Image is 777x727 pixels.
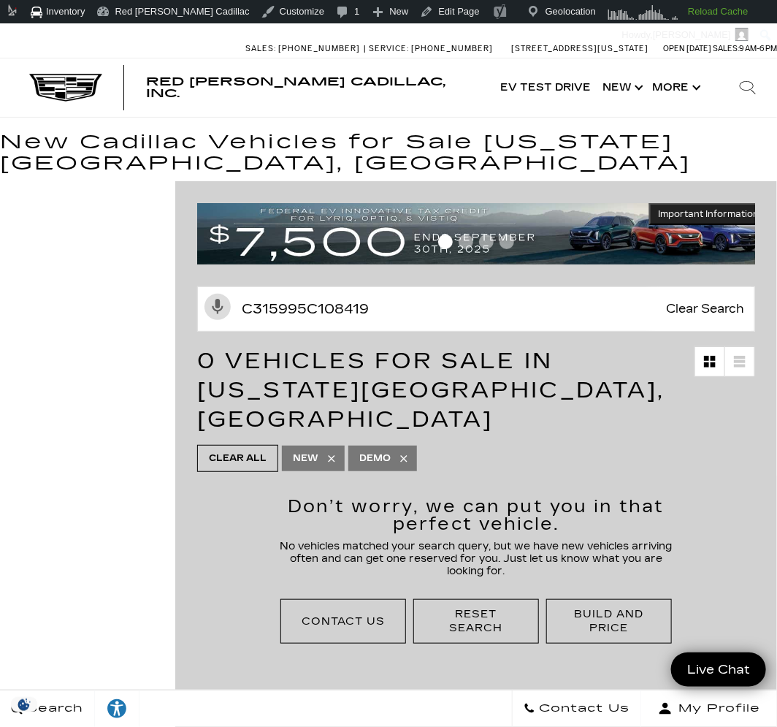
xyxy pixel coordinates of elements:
span: Clear All [209,449,267,468]
a: Contact Us [512,690,641,727]
p: No vehicles matched your search query, but we have new vehicles arriving often and can get one re... [277,540,675,577]
a: Sales: [PHONE_NUMBER] [245,45,364,53]
span: Important Information [658,208,759,220]
span: [PHONE_NUMBER] [278,44,360,53]
span: [PHONE_NUMBER] [411,44,493,53]
div: Contact Us [302,614,386,628]
span: Sales: [245,44,276,53]
h2: Don’t worry, we can put you in that perfect vehicle. [277,498,675,533]
span: Search [23,699,83,719]
span: Go to slide 3 [479,235,494,249]
a: Grid View [695,347,724,376]
button: Open user profile menu [641,690,777,727]
input: Search Inventory [197,286,755,332]
a: [STREET_ADDRESS][US_STATE] [511,44,648,53]
span: Red [PERSON_NAME] Cadillac, Inc. [146,75,445,100]
span: Go to slide 2 [459,235,473,249]
span: [PERSON_NAME] [653,29,731,40]
span: Go to slide 4 [499,235,514,249]
div: Build and Price [546,599,672,644]
div: Build and Price [565,607,653,636]
div: Contact Us [280,599,406,644]
span: Live Chat [680,661,757,678]
img: Cadillac Dark Logo with Cadillac White Text [29,74,102,102]
span: Demo [359,449,391,468]
a: EV Test Drive [494,58,597,117]
svg: Click to toggle on voice search [204,294,231,320]
section: Click to Open Cookie Consent Modal [7,697,41,712]
span: Service: [369,44,409,53]
a: New [597,58,646,117]
span: Clear Search [659,287,751,331]
img: Visitors over 48 hours. Click for more Clicky Site Stats. [603,2,683,23]
a: Service: [PHONE_NUMBER] [364,45,497,53]
a: Live Chat [671,652,766,687]
span: New [293,449,318,468]
span: My Profile [673,699,760,719]
strong: Reload Cache [688,6,748,17]
img: Opt-Out Icon [7,697,41,712]
div: Reset Search [432,607,520,636]
a: Explore your accessibility options [95,690,139,727]
a: Howdy,[PERSON_NAME] [617,23,754,47]
span: Sales: [713,44,739,53]
span: 9 AM-6 PM [739,44,777,53]
img: vrp-tax-ending-august-version [197,203,768,264]
span: Open [DATE] [663,44,711,53]
div: Search [719,58,777,117]
span: 0 Vehicles for Sale in [US_STATE][GEOGRAPHIC_DATA], [GEOGRAPHIC_DATA] [197,348,665,433]
span: Go to slide 1 [438,235,453,249]
a: Red [PERSON_NAME] Cadillac, Inc. [146,76,480,99]
button: More [646,58,704,117]
span: Contact Us [535,699,629,719]
div: Reset Search [413,599,539,644]
div: Explore your accessibility options [95,698,139,720]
